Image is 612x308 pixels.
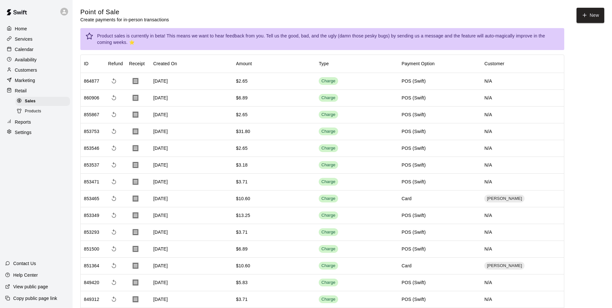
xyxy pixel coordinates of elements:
[108,193,120,204] span: Refund payment
[129,242,142,255] button: Download Receipt
[321,95,336,101] div: Charge
[484,262,525,270] div: [PERSON_NAME]
[5,76,67,85] a: Marketing
[150,140,233,157] div: [DATE]
[402,279,426,286] div: POS (Swift)
[321,196,336,202] div: Charge
[481,291,564,308] div: N/A
[108,277,120,288] span: Refund payment
[236,246,248,252] div: $6.89
[5,45,67,54] a: Calendar
[25,98,35,105] span: Sales
[84,229,99,235] div: 853293
[25,108,41,115] span: Products
[80,16,169,23] p: Create payments for in-person transactions
[108,109,120,120] span: Refund payment
[84,296,99,303] div: 849312
[402,55,435,73] div: Payment Option
[5,86,67,96] div: Retail
[129,209,142,222] button: Download Receipt
[150,291,233,308] div: [DATE]
[150,258,233,274] div: [DATE]
[84,212,99,219] div: 853349
[5,34,67,44] a: Services
[321,280,336,286] div: Charge
[5,117,67,127] a: Reports
[481,207,564,224] div: N/A
[481,174,564,190] div: N/A
[402,229,426,235] div: POS (Swift)
[402,111,426,118] div: POS (Swift)
[236,279,248,286] div: $5.83
[402,78,426,84] div: POS (Swift)
[108,176,120,188] span: Refund payment
[484,263,525,269] span: [PERSON_NAME]
[15,97,70,106] div: Sales
[484,55,504,73] div: Customer
[236,162,248,168] div: $3.18
[321,229,336,235] div: Charge
[481,55,564,73] div: Customer
[236,229,248,235] div: $3.71
[402,95,426,101] div: POS (Swift)
[577,8,604,23] button: New
[481,224,564,241] div: N/A
[236,212,250,219] div: $13.25
[108,226,120,238] span: Refund payment
[150,224,233,241] div: [DATE]
[319,55,329,73] div: Type
[150,157,233,174] div: [DATE]
[236,145,248,151] div: $2.65
[15,106,73,116] a: Products
[84,246,99,252] div: 851500
[150,174,233,190] div: [DATE]
[150,73,233,90] div: [DATE]
[15,46,34,53] p: Calendar
[129,192,142,205] button: Download Receipt
[108,75,120,87] span: Refund payment
[15,67,37,73] p: Customers
[97,30,559,48] div: Product sales is currently in beta! This means we want to hear feedback from you. Tell us the goo...
[5,65,67,75] a: Customers
[402,212,426,219] div: POS (Swift)
[481,157,564,174] div: N/A
[129,91,142,104] button: Download Receipt
[15,107,70,116] div: Products
[481,73,564,90] div: N/A
[13,260,36,267] p: Contact Us
[150,241,233,258] div: [DATE]
[108,55,123,73] div: Refund
[236,179,248,185] div: $3.71
[15,96,73,106] a: Sales
[84,262,99,269] div: 851364
[108,142,120,154] span: Refund payment
[236,111,248,118] div: $2.65
[402,246,426,252] div: POS (Swift)
[5,24,67,34] div: Home
[84,111,99,118] div: 855867
[5,128,67,137] a: Settings
[484,195,525,202] div: [PERSON_NAME]
[129,276,142,289] button: Download Receipt
[84,279,99,286] div: 849420
[15,26,27,32] p: Home
[80,8,169,16] h5: Point of Sale
[398,55,481,73] div: Payment Option
[108,126,120,137] span: Refund payment
[150,190,233,207] div: [DATE]
[108,210,120,221] span: Refund payment
[236,95,248,101] div: $6.89
[150,274,233,291] div: [DATE]
[108,260,120,272] span: Refund payment
[84,55,88,73] div: ID
[481,274,564,291] div: N/A
[481,123,564,140] div: N/A
[402,195,412,202] div: Card
[402,262,412,269] div: Card
[129,142,142,155] button: Download Receipt
[402,179,426,185] div: POS (Swift)
[150,207,233,224] div: [DATE]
